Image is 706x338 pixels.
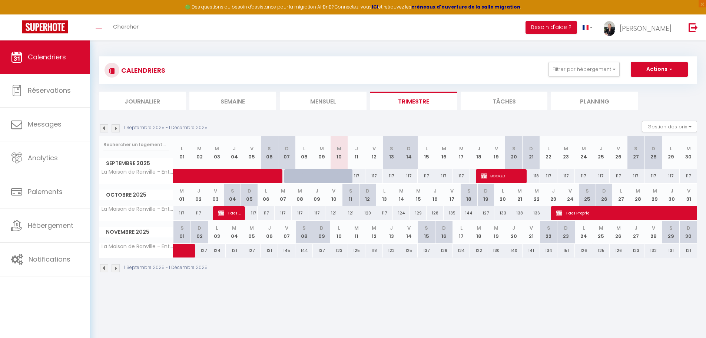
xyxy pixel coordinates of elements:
[393,206,410,220] div: 124
[383,169,400,183] div: 117
[313,136,330,169] th: 09
[435,221,453,243] th: 16
[680,169,697,183] div: 117
[627,244,644,257] div: 123
[662,136,680,169] th: 29
[107,14,144,40] a: Chercher
[233,145,236,152] abbr: J
[610,244,627,257] div: 126
[113,23,139,30] span: Chercher
[285,224,288,232] abbr: V
[275,206,292,220] div: 117
[407,145,411,152] abbr: D
[686,145,691,152] abbr: M
[613,184,630,206] th: 27
[662,244,680,257] div: 131
[103,138,169,151] input: Rechercher un logement...
[268,224,271,232] abbr: J
[400,169,418,183] div: 117
[400,136,418,169] th: 14
[620,187,622,194] abbr: L
[258,206,275,220] div: 117
[652,145,655,152] abbr: D
[226,221,243,243] th: 04
[484,187,488,194] abbr: D
[189,92,276,110] li: Semaine
[400,244,418,257] div: 125
[461,92,547,110] li: Tâches
[365,221,383,243] th: 12
[354,224,359,232] abbr: M
[418,244,435,257] div: 137
[249,224,254,232] abbr: M
[410,184,427,206] th: 15
[418,221,435,243] th: 15
[435,244,453,257] div: 126
[494,206,511,220] div: 133
[330,221,348,243] th: 10
[689,23,698,32] img: logout
[308,206,325,220] div: 117
[313,221,330,243] th: 09
[616,224,621,232] abbr: M
[604,21,615,36] img: ...
[243,136,261,169] th: 05
[586,187,589,194] abbr: S
[292,206,309,220] div: 117
[557,169,575,183] div: 117
[226,136,243,169] th: 04
[512,224,515,232] abbr: J
[261,221,278,243] th: 06
[523,136,540,169] th: 21
[453,221,470,243] th: 17
[365,169,383,183] div: 117
[583,224,585,232] abbr: L
[435,136,453,169] th: 16
[596,184,613,206] th: 26
[393,184,410,206] th: 14
[505,244,523,257] div: 140
[268,145,271,152] abbr: S
[325,206,342,220] div: 121
[434,187,437,194] abbr: J
[248,187,251,194] abbr: D
[224,184,241,206] th: 04
[630,184,647,206] th: 28
[348,169,365,183] div: 117
[687,187,690,194] abbr: V
[477,206,494,220] div: 127
[179,187,184,194] abbr: M
[308,184,325,206] th: 09
[526,21,577,34] button: Besoin d'aide ?
[303,145,305,152] abbr: L
[652,224,655,232] abbr: V
[467,187,471,194] abbr: S
[477,224,481,232] abbr: M
[292,184,309,206] th: 08
[207,184,224,206] th: 03
[372,4,378,10] a: ICI
[528,184,545,206] th: 22
[315,187,318,194] abbr: J
[99,227,173,237] span: Novembre 2025
[372,224,376,232] abbr: M
[575,136,592,169] th: 24
[218,206,242,220] span: Taos Proprio
[124,124,208,131] p: 1 Septembre 2025 - 1 Décembre 2025
[540,244,557,257] div: 134
[435,169,453,183] div: 117
[285,145,289,152] abbr: D
[28,221,73,230] span: Hébergement
[592,221,610,243] th: 25
[460,224,463,232] abbr: L
[173,206,190,220] div: 117
[494,184,511,206] th: 20
[687,224,690,232] abbr: D
[265,187,267,194] abbr: L
[342,206,359,220] div: 121
[581,145,586,152] abbr: M
[487,244,505,257] div: 130
[470,221,487,243] th: 18
[383,187,385,194] abbr: L
[208,221,226,243] th: 03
